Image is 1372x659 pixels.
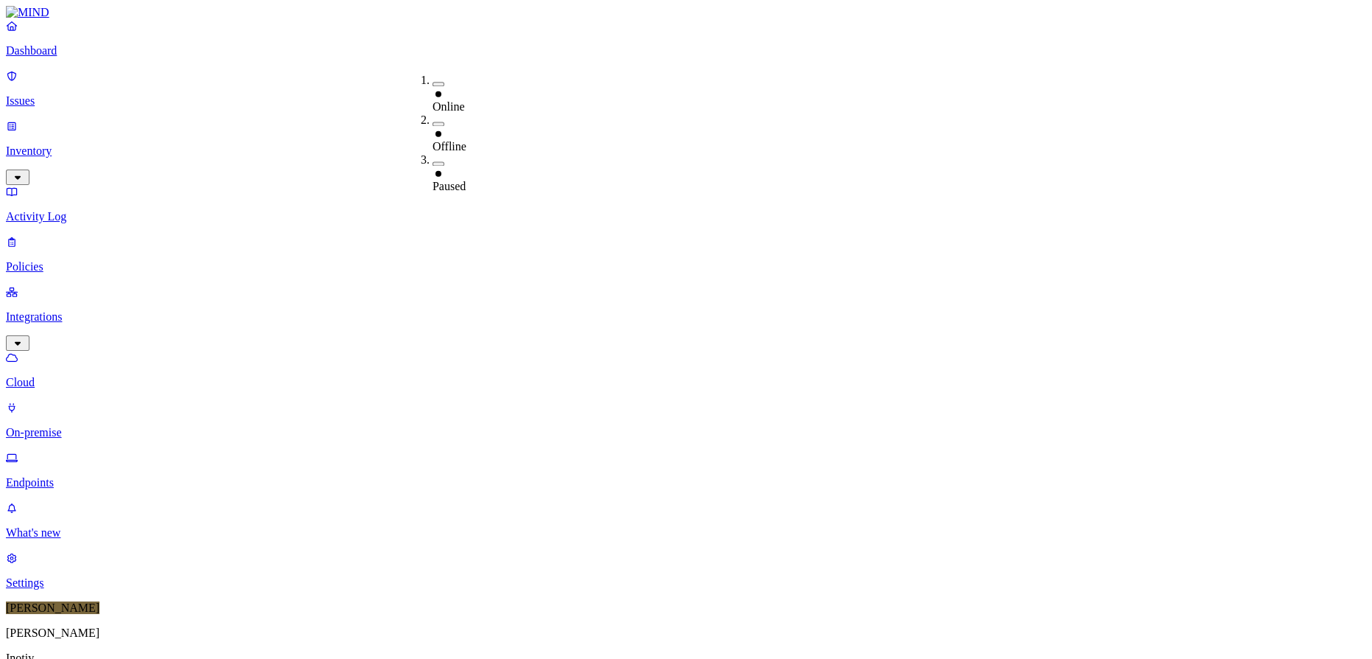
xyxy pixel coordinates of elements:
a: Issues [6,69,1366,108]
a: Integrations [6,285,1366,349]
p: Issues [6,94,1366,108]
p: [PERSON_NAME] [6,627,1366,640]
img: MIND [6,6,49,19]
p: Endpoints [6,476,1366,489]
a: What's new [6,501,1366,540]
p: Policies [6,260,1366,273]
span: [PERSON_NAME] [6,602,99,614]
a: Settings [6,551,1366,590]
a: Endpoints [6,451,1366,489]
p: Inventory [6,144,1366,158]
a: MIND [6,6,1366,19]
a: Inventory [6,119,1366,183]
p: Cloud [6,376,1366,389]
a: Policies [6,235,1366,273]
p: On-premise [6,426,1366,439]
p: Dashboard [6,44,1366,57]
a: Dashboard [6,19,1366,57]
p: Settings [6,576,1366,590]
p: Activity Log [6,210,1366,223]
p: What's new [6,526,1366,540]
a: On-premise [6,401,1366,439]
a: Cloud [6,351,1366,389]
a: Activity Log [6,185,1366,223]
p: Integrations [6,310,1366,324]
